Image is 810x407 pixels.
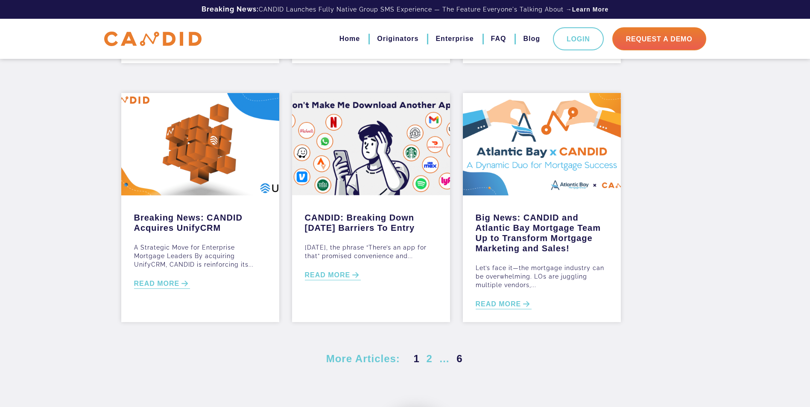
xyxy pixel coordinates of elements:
a: READ MORE [134,279,190,289]
a: Next [472,356,484,362]
a: Blog [523,32,540,46]
a: READ MORE [305,270,361,280]
a: Home [339,32,360,46]
span: … [438,353,452,364]
a: Big News: CANDID and Atlantic Bay Mortgage Team Up to Transform Mortgage Marketing and Sales! [476,208,608,253]
a: 6 [455,353,464,364]
a: Login [553,27,604,50]
a: CANDID: Breaking Down [DATE] Barriers To Entry [305,208,437,233]
p: [DATE], the phrase “There’s an app for that” promised convenience and... [305,243,437,260]
a: READ MORE [476,299,532,309]
span: More Articles: [326,354,400,364]
span: 1 [412,353,421,364]
a: Originators [377,32,418,46]
p: A Strategic Move for Enterprise Mortgage Leaders By acquiring UnifyCRM, CANDID is reinforcing its... [134,243,266,269]
p: Let’s face it—the mortgage industry can be overwhelming. LOs are juggling multiple vendors,... [476,264,608,289]
a: Learn More [572,5,608,14]
a: Breaking News: CANDID Acquires UnifyCRM [134,208,266,233]
a: 2 [425,353,434,364]
b: Breaking News: [202,5,259,13]
img: CANDID APP [104,32,202,47]
a: Request A Demo [612,27,706,50]
a: Enterprise [436,32,474,46]
nav: Posts pagination [412,352,484,366]
a: FAQ [491,32,506,46]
